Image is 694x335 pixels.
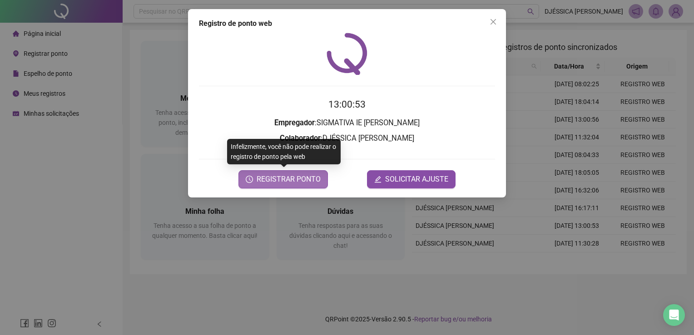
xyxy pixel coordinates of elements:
span: close [490,18,497,25]
div: Open Intercom Messenger [663,304,685,326]
h3: : SIGMATIVA IE [PERSON_NAME] [199,117,495,129]
img: QRPoint [327,33,367,75]
strong: Empregador [274,118,315,127]
span: REGISTRAR PONTO [257,174,321,185]
span: edit [374,176,382,183]
span: clock-circle [246,176,253,183]
button: Close [486,15,501,29]
time: 13:00:53 [328,99,366,110]
div: Registro de ponto web [199,18,495,29]
button: REGISTRAR PONTO [238,170,328,188]
strong: Colaborador [280,134,321,143]
h3: : DJÉSSICA [PERSON_NAME] [199,133,495,144]
button: editSOLICITAR AJUSTE [367,170,456,188]
span: SOLICITAR AJUSTE [385,174,448,185]
div: Infelizmente, você não pode realizar o registro de ponto pela web [227,139,341,164]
